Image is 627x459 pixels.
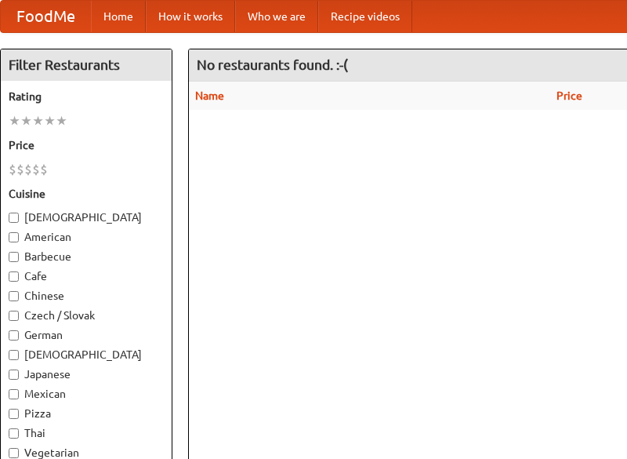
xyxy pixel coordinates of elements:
a: Name [195,89,224,102]
input: Pizza [9,409,19,419]
input: Vegetarian [9,448,19,458]
input: Japanese [9,370,19,380]
li: $ [24,161,32,178]
label: Mexican [9,386,164,402]
h5: Cuisine [9,186,164,202]
label: Cafe [9,268,164,284]
h5: Price [9,137,164,153]
a: FoodMe [1,1,91,32]
a: Home [91,1,146,32]
h4: Filter Restaurants [1,49,172,81]
h5: Rating [9,89,164,104]
li: $ [16,161,24,178]
li: ★ [32,112,44,129]
input: [DEMOGRAPHIC_DATA] [9,350,19,360]
label: German [9,327,164,343]
li: $ [9,161,16,178]
label: Chinese [9,288,164,304]
label: Japanese [9,366,164,382]
a: Recipe videos [318,1,412,32]
a: Who we are [235,1,318,32]
input: [DEMOGRAPHIC_DATA] [9,213,19,223]
input: Chinese [9,291,19,301]
label: [DEMOGRAPHIC_DATA] [9,209,164,225]
a: Price [556,89,582,102]
li: ★ [56,112,67,129]
li: $ [40,161,48,178]
input: Mexican [9,389,19,399]
label: American [9,229,164,245]
label: Thai [9,425,164,441]
input: Thai [9,428,19,439]
input: Cafe [9,271,19,282]
input: American [9,232,19,242]
input: Czech / Slovak [9,311,19,321]
ng-pluralize: No restaurants found. :-( [197,57,348,72]
input: German [9,330,19,341]
label: [DEMOGRAPHIC_DATA] [9,347,164,362]
input: Barbecue [9,252,19,262]
li: ★ [20,112,32,129]
li: ★ [9,112,20,129]
li: $ [32,161,40,178]
label: Pizza [9,406,164,421]
li: ★ [44,112,56,129]
a: How it works [146,1,235,32]
label: Czech / Slovak [9,308,164,323]
label: Barbecue [9,249,164,264]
